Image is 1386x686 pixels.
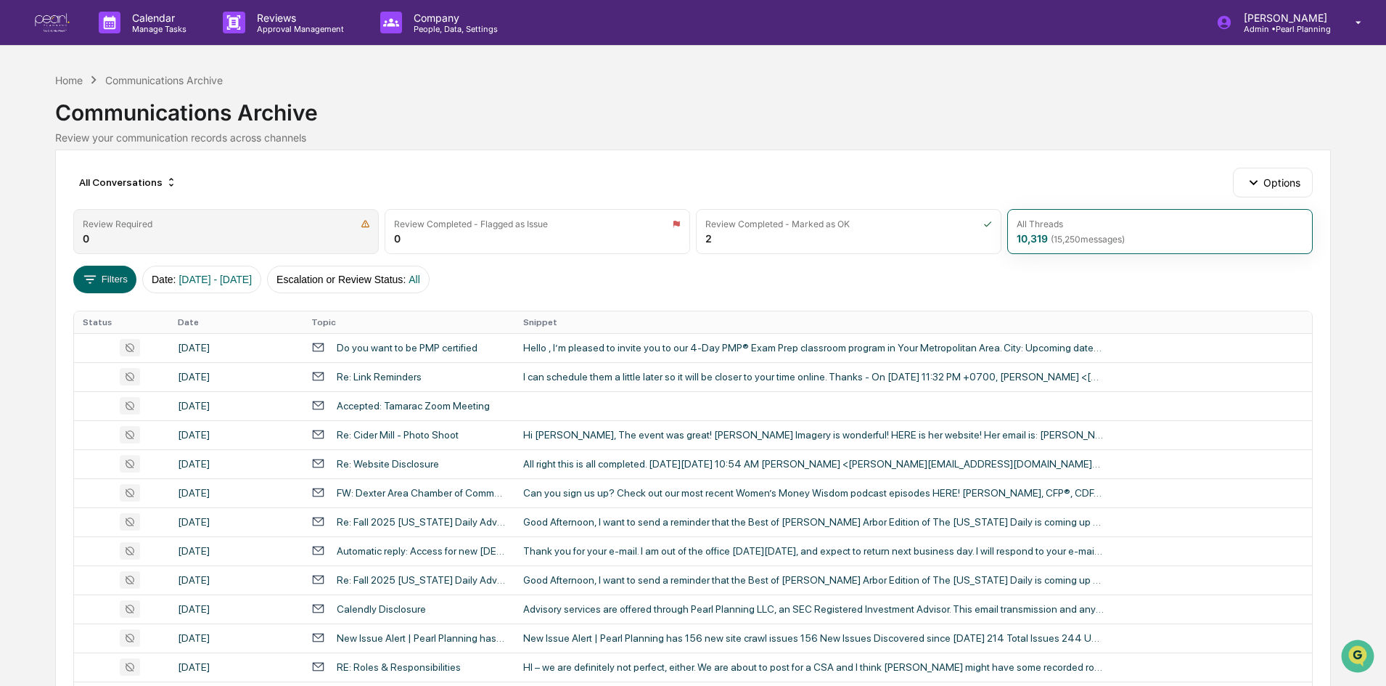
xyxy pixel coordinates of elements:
div: Communications Archive [55,88,1330,126]
p: Company [402,12,505,24]
div: HI – we are definitely not perfect, either. We are about to post for a CSA and I think [PERSON_NA... [523,661,1104,673]
div: Hello , I’m pleased to invite you to our 4-Day PMP® Exam Prep classroom program in Your Metropoli... [523,342,1104,354]
div: Calendly Disclosure [337,603,426,615]
div: [DATE] [178,545,294,557]
button: Escalation or Review Status:All [267,266,430,293]
span: All [409,274,420,285]
th: Status [74,311,168,333]
button: Date:[DATE] - [DATE] [142,266,261,293]
div: Thank you for your e-mail. I am out of the office [DATE][DATE], and expect to return next busines... [523,545,1104,557]
div: Good Afternoon, I want to send a reminder that the Best of [PERSON_NAME] Arbor Edition of The [US... [523,574,1104,586]
div: [DATE] [178,458,294,470]
a: 🗄️Attestations [99,177,186,203]
div: Communications Archive [105,74,223,86]
span: [DATE] - [DATE] [179,274,252,285]
div: Re: Cider Mill - Photo Shoot [337,429,459,441]
div: I can schedule them a little later so it will be closer to your time online. Thanks - On [DATE] 1... [523,371,1104,383]
p: Calendar [120,12,194,24]
div: 0 [394,232,401,245]
img: icon [672,219,681,229]
a: Powered byPylon [102,245,176,257]
p: Manage Tasks [120,24,194,34]
p: Reviews [245,12,351,24]
div: New Issue Alert | Pearl Planning has 156 new site crawl issues 156 New Issues Discovered since [D... [523,632,1104,644]
img: icon [983,219,992,229]
div: Home [55,74,83,86]
div: Review your communication records across channels [55,131,1330,144]
span: Pylon [144,246,176,257]
p: How can we help? [15,30,264,54]
button: Start new chat [247,115,264,133]
div: Hi [PERSON_NAME], The event was great! [PERSON_NAME] Imagery is wonderful! HERE is her website! H... [523,429,1104,441]
th: Topic [303,311,514,333]
div: Review Required [83,219,152,229]
div: Can you sign us up? Check out our most recent Women’s Money Wisdom podcast episodes HERE! [PERSON... [523,487,1104,499]
div: RE: Roles & Responsibilities [337,661,461,673]
div: 0 [83,232,89,245]
a: 🔎Data Lookup [9,205,97,231]
div: 10,319 [1017,232,1125,245]
div: Automatic reply: Access for new [DEMOGRAPHIC_DATA] employee [337,545,506,557]
p: [PERSON_NAME] [1232,12,1334,24]
div: New Issue Alert | Pearl Planning has 156 new site crawl issues [337,632,506,644]
div: All Threads [1017,219,1063,229]
div: Re: Link Reminders [337,371,422,383]
div: All Conversations [73,171,183,194]
button: Filters [73,266,136,293]
div: [DATE] [178,429,294,441]
div: Start new chat [49,111,238,126]
div: 2 [705,232,712,245]
div: Review Completed - Flagged as Issue [394,219,548,229]
div: Re: Fall 2025 [US_STATE] Daily Advertising [337,516,506,528]
div: [DATE] [178,342,294,354]
div: [DATE] [178,603,294,615]
button: Options [1233,168,1312,197]
div: Re: Website Disclosure [337,458,439,470]
div: All right this is all completed. [DATE][DATE] 10:54 AM [PERSON_NAME] <[PERSON_NAME][EMAIL_ADDRESS... [523,458,1104,470]
p: Admin • Pearl Planning [1232,24,1334,34]
div: Re: Fall 2025 [US_STATE] Daily Advertising [337,574,506,586]
img: icon [361,219,370,229]
img: 1746055101610-c473b297-6a78-478c-a979-82029cc54cd1 [15,111,41,137]
div: Accepted: Tamarac Zoom Meeting [337,400,490,412]
div: [DATE] [178,400,294,412]
div: Advisory services are offered through Pearl Planning LLC, an SEC Registered Investment Advisor. T... [523,603,1104,615]
div: 🗄️ [105,184,117,196]
p: People, Data, Settings [402,24,505,34]
div: 🖐️ [15,184,26,196]
div: [DATE] [178,574,294,586]
th: Date [169,311,303,333]
th: Snippet [514,311,1312,333]
div: [DATE] [178,661,294,673]
div: Good Afternoon, I want to send a reminder that the Best of [PERSON_NAME] Arbor Edition of The [US... [523,516,1104,528]
iframe: Open customer support [1340,638,1379,677]
div: 🔎 [15,212,26,224]
a: 🖐️Preclearance [9,177,99,203]
span: Data Lookup [29,211,91,225]
div: [DATE] [178,516,294,528]
span: Preclearance [29,183,94,197]
span: Attestations [120,183,180,197]
div: [DATE] [178,371,294,383]
div: [DATE] [178,487,294,499]
div: FW: Dexter Area Chamber of Commerce: Trick or Treat [337,487,506,499]
div: Review Completed - Marked as OK [705,219,850,229]
div: We're available if you need us! [49,126,184,137]
p: Approval Management [245,24,351,34]
div: Do you want to be PMP certified [337,342,477,354]
div: [DATE] [178,632,294,644]
span: ( 15,250 messages) [1051,234,1125,245]
img: logo [35,13,70,33]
